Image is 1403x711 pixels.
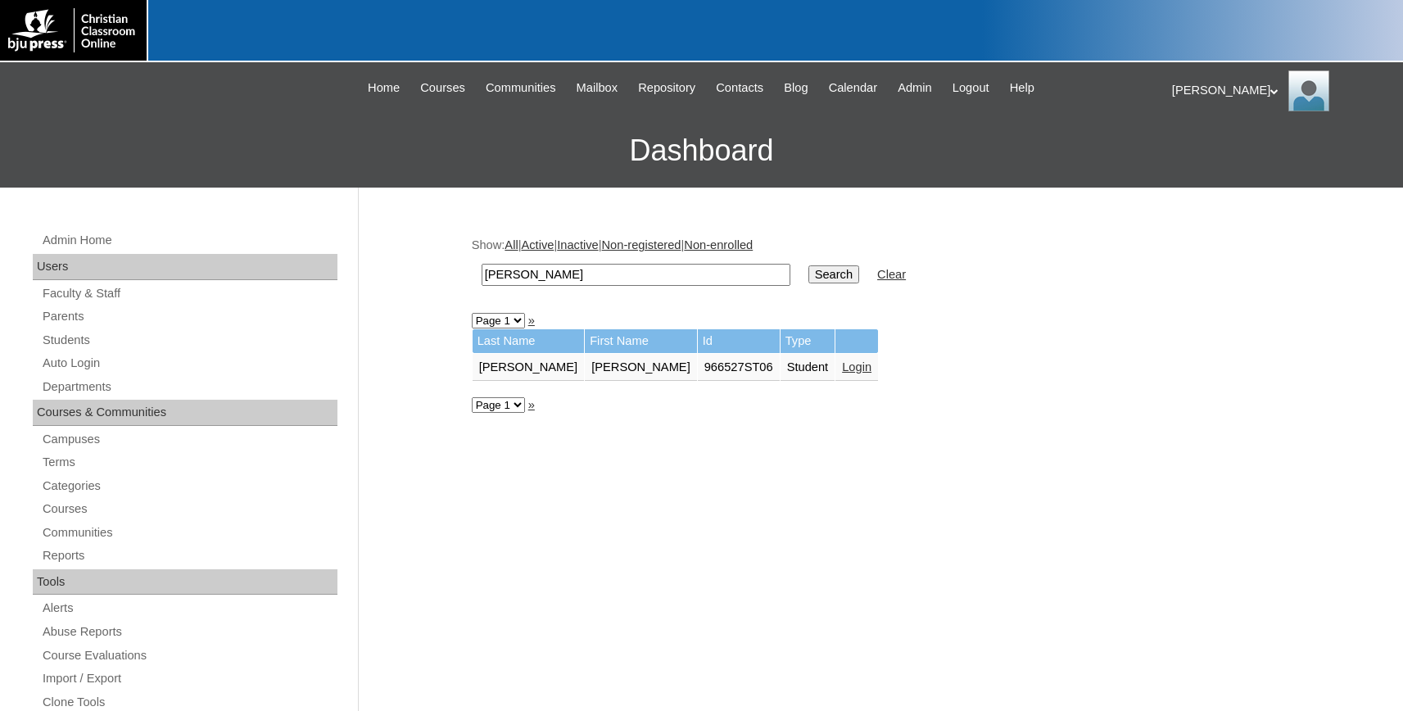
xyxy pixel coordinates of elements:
[1010,79,1034,97] span: Help
[41,230,337,251] a: Admin Home
[898,79,932,97] span: Admin
[781,329,835,353] td: Type
[877,268,906,281] a: Clear
[473,354,585,382] td: [PERSON_NAME]
[528,398,535,411] a: »
[486,79,556,97] span: Communities
[568,79,627,97] a: Mailbox
[41,306,337,327] a: Parents
[41,645,337,666] a: Course Evaluations
[528,314,535,327] a: »
[821,79,885,97] a: Calendar
[829,79,877,97] span: Calendar
[472,237,1283,295] div: Show: | | | |
[41,546,337,566] a: Reports
[585,354,697,382] td: [PERSON_NAME]
[716,79,763,97] span: Contacts
[412,79,473,97] a: Courses
[808,265,859,283] input: Search
[684,238,753,251] a: Non-enrolled
[41,353,337,374] a: Auto Login
[8,114,1395,188] h3: Dashboard
[784,79,808,97] span: Blog
[602,238,681,251] a: Non-registered
[482,264,790,286] input: Search
[360,79,408,97] a: Home
[41,476,337,496] a: Categories
[41,499,337,519] a: Courses
[842,360,871,374] a: Login
[41,598,337,618] a: Alerts
[33,400,337,426] div: Courses & Communities
[708,79,772,97] a: Contacts
[477,79,564,97] a: Communities
[420,79,465,97] span: Courses
[557,238,599,251] a: Inactive
[33,569,337,596] div: Tools
[776,79,816,97] a: Blog
[41,452,337,473] a: Terms
[41,283,337,304] a: Faculty & Staff
[1172,70,1387,111] div: [PERSON_NAME]
[41,523,337,543] a: Communities
[368,79,400,97] span: Home
[41,377,337,397] a: Departments
[521,238,554,251] a: Active
[781,354,835,382] td: Student
[33,254,337,280] div: Users
[698,354,780,382] td: 966527ST06
[1288,70,1329,111] img: Karen Lawton
[585,329,697,353] td: First Name
[638,79,695,97] span: Repository
[889,79,940,97] a: Admin
[41,330,337,351] a: Students
[41,668,337,689] a: Import / Export
[473,329,585,353] td: Last Name
[8,8,138,52] img: logo-white.png
[1002,79,1043,97] a: Help
[577,79,618,97] span: Mailbox
[953,79,989,97] span: Logout
[630,79,704,97] a: Repository
[944,79,998,97] a: Logout
[41,429,337,450] a: Campuses
[505,238,518,251] a: All
[41,622,337,642] a: Abuse Reports
[698,329,780,353] td: Id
